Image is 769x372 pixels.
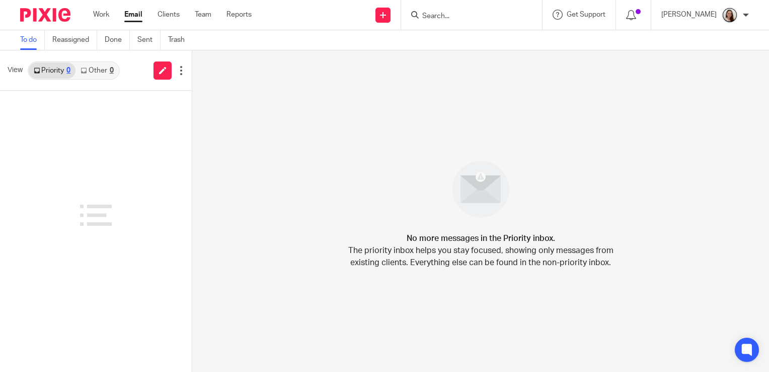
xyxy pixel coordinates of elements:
[8,65,23,76] span: View
[421,12,512,21] input: Search
[66,67,70,74] div: 0
[407,232,555,244] h4: No more messages in the Priority inbox.
[226,10,252,20] a: Reports
[446,154,516,224] img: image
[168,30,192,50] a: Trash
[110,67,114,74] div: 0
[137,30,161,50] a: Sent
[105,30,130,50] a: Done
[93,10,109,20] a: Work
[347,244,614,269] p: The priority inbox helps you stay focused, showing only messages from existing clients. Everythin...
[567,11,605,18] span: Get Support
[722,7,738,23] img: Profile.png
[20,30,45,50] a: To do
[158,10,180,20] a: Clients
[195,10,211,20] a: Team
[29,63,75,79] a: Priority0
[20,8,70,22] img: Pixie
[661,10,717,20] p: [PERSON_NAME]
[124,10,142,20] a: Email
[52,30,97,50] a: Reassigned
[75,63,118,79] a: Other0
